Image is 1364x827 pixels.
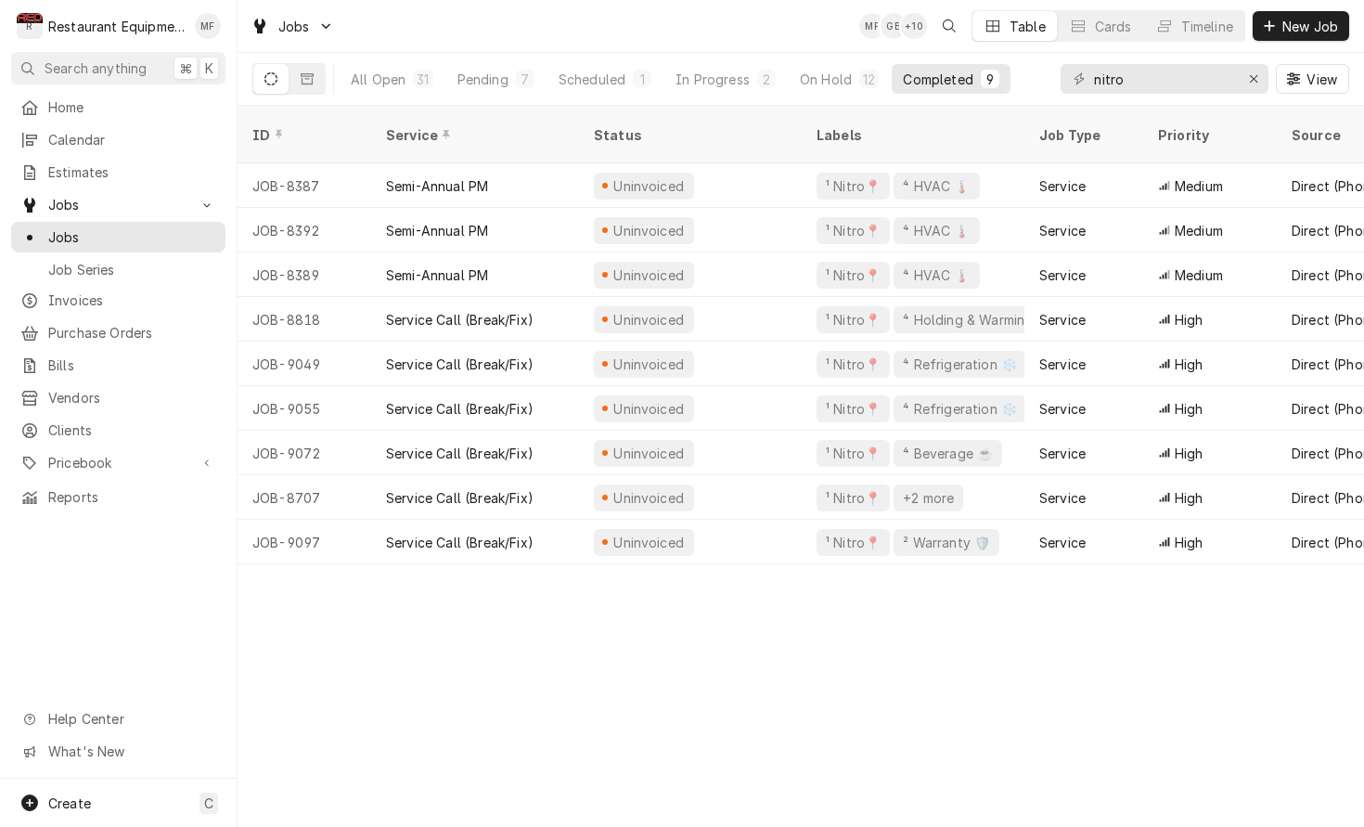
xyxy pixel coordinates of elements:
[11,52,225,84] button: Search anything⌘K
[817,125,1010,145] div: Labels
[238,520,371,564] div: JOB-9097
[1175,444,1203,463] span: High
[901,265,972,285] div: ⁴ HVAC 🌡️
[48,291,216,310] span: Invoices
[1095,17,1132,36] div: Cards
[48,795,91,811] span: Create
[1039,176,1086,196] div: Service
[611,265,687,285] div: Uninvoiced
[859,13,885,39] div: MF
[238,208,371,252] div: JOB-8392
[11,189,225,220] a: Go to Jobs
[901,221,972,240] div: ⁴ HVAC 🌡️
[984,70,996,89] div: 9
[386,125,560,145] div: Service
[1175,399,1203,419] span: High
[11,350,225,381] a: Bills
[386,533,534,552] div: Service Call (Break/Fix)
[11,254,225,285] a: Job Series
[386,221,488,240] div: Semi-Annual PM
[11,222,225,252] a: Jobs
[1039,488,1086,508] div: Service
[351,70,405,89] div: All Open
[48,453,188,472] span: Pricebook
[386,355,534,374] div: Service Call (Break/Fix)
[901,13,927,39] div: + 10
[11,415,225,446] a: Clients
[11,447,225,478] a: Go to Pricebook
[611,488,687,508] div: Uninvoiced
[238,431,371,475] div: JOB-9072
[611,355,687,374] div: Uninvoiced
[901,399,1019,419] div: ⁴ Refrigeration ❄️
[238,252,371,297] div: JOB-8389
[48,420,216,440] span: Clients
[48,130,216,149] span: Calendar
[1276,64,1349,94] button: View
[386,265,488,285] div: Semi-Annual PM
[48,162,216,182] span: Estimates
[1039,355,1086,374] div: Service
[1039,533,1086,552] div: Service
[1039,444,1086,463] div: Service
[45,58,147,78] span: Search anything
[48,323,216,342] span: Purchase Orders
[11,317,225,348] a: Purchase Orders
[881,13,907,39] div: GB
[824,355,882,374] div: ¹ Nitro📍
[611,176,687,196] div: Uninvoiced
[901,355,1019,374] div: ⁴ Refrigeration ❄️
[11,482,225,512] a: Reports
[1039,310,1086,330] div: Service
[559,70,625,89] div: Scheduled
[11,736,225,767] a: Go to What's New
[1039,221,1086,240] div: Service
[11,285,225,316] a: Invoices
[611,310,687,330] div: Uninvoiced
[761,70,772,89] div: 2
[386,176,488,196] div: Semi-Annual PM
[417,70,429,89] div: 31
[1010,17,1046,36] div: Table
[1175,265,1223,285] span: Medium
[11,382,225,413] a: Vendors
[1253,11,1349,41] button: New Job
[1094,64,1233,94] input: Keyword search
[824,310,882,330] div: ¹ Nitro📍
[1039,399,1086,419] div: Service
[204,794,213,813] span: C
[11,92,225,123] a: Home
[1175,355,1203,374] span: High
[457,70,508,89] div: Pending
[824,399,882,419] div: ¹ Nitro📍
[238,163,371,208] div: JOB-8387
[676,70,750,89] div: In Progress
[48,388,216,407] span: Vendors
[48,97,216,117] span: Home
[881,13,907,39] div: Gary Beaver's Avatar
[48,260,216,279] span: Job Series
[386,444,534,463] div: Service Call (Break/Fix)
[48,355,216,375] span: Bills
[278,17,310,36] span: Jobs
[238,386,371,431] div: JOB-9055
[48,195,188,214] span: Jobs
[1039,125,1128,145] div: Job Type
[386,310,534,330] div: Service Call (Break/Fix)
[238,297,371,342] div: JOB-8818
[824,176,882,196] div: ¹ Nitro📍
[1158,125,1258,145] div: Priority
[1279,17,1342,36] span: New Job
[238,342,371,386] div: JOB-9049
[1239,64,1268,94] button: Erase input
[611,533,687,552] div: Uninvoiced
[611,444,687,463] div: Uninvoiced
[11,704,225,734] a: Go to Help Center
[934,11,964,41] button: Open search
[386,488,534,508] div: Service Call (Break/Fix)
[824,221,882,240] div: ¹ Nitro📍
[800,70,852,89] div: On Hold
[195,13,221,39] div: MF
[824,533,882,552] div: ¹ Nitro📍
[859,13,885,39] div: Madyson Fisher's Avatar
